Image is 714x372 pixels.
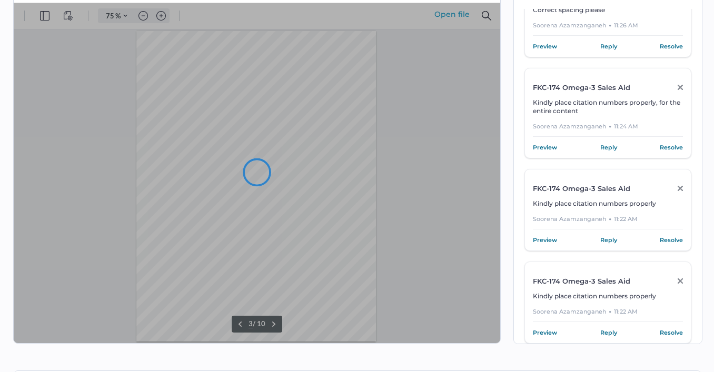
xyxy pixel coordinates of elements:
img: close-grey.86d01b58.svg [678,186,683,191]
a: Reply [600,41,617,52]
div: ● [609,214,611,224]
span: Kindly place citation numbers properly, for the entire content [533,98,680,115]
a: Preview [533,327,557,338]
a: Preview [533,235,557,245]
div: FKC-174 Omega-3 Sales Aid [533,83,668,92]
a: Reply [600,327,617,338]
div: FKC-174 Omega-3 Sales Aid [533,277,668,285]
a: Resolve [660,327,683,338]
div: Soorena Azamzanganeh 11:22 AM [533,214,683,229]
span: Kindly place citation numbers properly [533,199,656,207]
iframe: webviewer [14,3,500,343]
div: ● [609,122,611,131]
img: close-grey.86d01b58.svg [678,85,683,90]
div: ● [609,307,611,316]
a: Reply [600,142,617,153]
div: FKC-174 Omega-3 Sales Aid [533,184,668,193]
a: Resolve [660,142,683,153]
div: ● [609,21,611,30]
a: Preview [533,41,557,52]
span: Kindly place citation numbers properly [533,292,656,300]
a: Resolve [660,235,683,245]
div: Soorena Azamzanganeh 11:26 AM [533,21,683,36]
div: Soorena Azamzanganeh 11:24 AM [533,122,683,137]
a: Open file [434,9,487,19]
div: Soorena Azamzanganeh 11:22 AM [533,307,683,322]
img: close-grey.86d01b58.svg [678,278,683,284]
a: Reply [600,235,617,245]
a: Preview [533,142,557,153]
span: Correct spacing please [533,6,605,14]
a: Resolve [660,41,683,52]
